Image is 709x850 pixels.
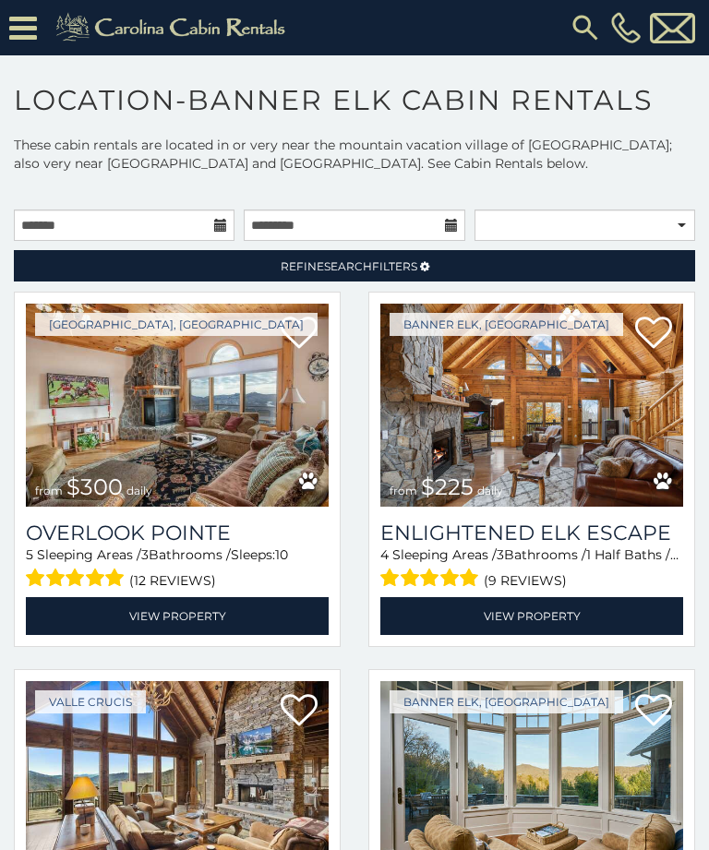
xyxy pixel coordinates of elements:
[26,546,33,563] span: 5
[126,484,152,497] span: daily
[26,545,329,593] div: Sleeping Areas / Bathrooms / Sleeps:
[26,304,329,507] img: 1714395339_thumbnail.jpeg
[421,473,474,500] span: $225
[14,250,695,281] a: RefineSearchFilters
[380,545,683,593] div: Sleeping Areas / Bathrooms / Sleeps:
[390,313,623,336] a: Banner Elk, [GEOGRAPHIC_DATA]
[390,484,417,497] span: from
[281,692,318,731] a: Add to favorites
[26,304,329,507] a: from $300 daily
[324,259,372,273] span: Search
[380,304,683,507] img: 1714399476_thumbnail.jpeg
[380,546,389,563] span: 4
[26,521,329,545] a: Overlook Pointe
[66,473,123,500] span: $300
[390,690,623,713] a: Banner Elk, [GEOGRAPHIC_DATA]
[35,690,146,713] a: Valle Crucis
[281,259,417,273] span: Refine Filters
[129,569,216,593] span: (12 reviews)
[26,597,329,635] a: View Property
[141,546,149,563] span: 3
[35,313,318,336] a: [GEOGRAPHIC_DATA], [GEOGRAPHIC_DATA]
[275,546,288,563] span: 10
[635,315,672,353] a: Add to favorites
[635,692,672,731] a: Add to favorites
[497,546,504,563] span: 3
[380,304,683,507] a: from $225 daily
[35,484,63,497] span: from
[484,569,567,593] span: (9 reviews)
[46,9,301,46] img: Khaki-logo.png
[380,521,683,545] a: Enlightened Elk Escape
[607,12,645,43] a: [PHONE_NUMBER]
[477,484,503,497] span: daily
[569,11,602,44] img: search-regular.svg
[586,546,679,563] span: 1 Half Baths /
[380,597,683,635] a: View Property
